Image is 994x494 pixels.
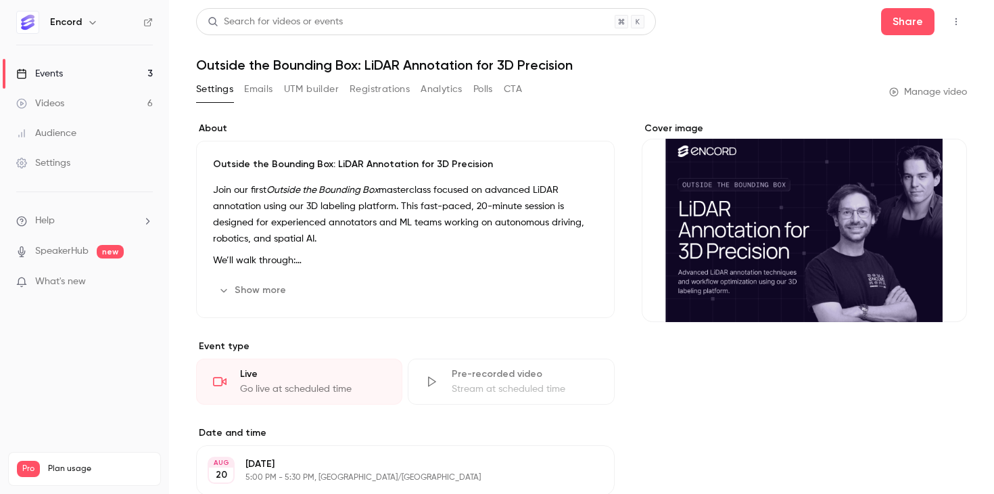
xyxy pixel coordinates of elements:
div: Audience [16,127,76,140]
a: SpeakerHub [35,244,89,259]
button: Emails [244,78,273,100]
button: Polls [473,78,493,100]
p: 5:00 PM - 5:30 PM, [GEOGRAPHIC_DATA]/[GEOGRAPHIC_DATA] [245,472,543,483]
div: Settings [16,156,70,170]
span: Pro [17,461,40,477]
label: Date and time [196,426,615,440]
div: Events [16,67,63,81]
em: Outside the Bounding Box [266,185,379,195]
button: Show more [213,279,294,301]
div: AUG [209,458,233,468]
p: 20 [216,468,227,482]
div: Go live at scheduled time [240,382,385,396]
section: Cover image [642,122,967,322]
iframe: Noticeable Trigger [137,276,153,288]
p: Outside the Bounding Box: LiDAR Annotation for 3D Precision [213,158,598,171]
span: new [97,245,124,259]
button: Analytics [421,78,463,100]
p: We’ll walk through: [213,252,598,269]
li: help-dropdown-opener [16,214,153,228]
div: Pre-recorded videoStream at scheduled time [408,359,614,405]
button: Share [881,8,934,35]
p: [DATE] [245,457,543,471]
div: LiveGo live at scheduled time [196,359,402,405]
button: CTA [504,78,522,100]
div: Stream at scheduled time [452,382,597,396]
span: What's new [35,275,86,289]
span: Help [35,214,55,228]
h1: Outside the Bounding Box: LiDAR Annotation for 3D Precision [196,57,967,73]
div: Videos [16,97,64,110]
p: Join our first masterclass focused on advanced LiDAR annotation using our 3D labeling platform. T... [213,182,598,247]
button: Settings [196,78,233,100]
img: Encord [17,12,39,33]
label: About [196,122,615,135]
span: Plan usage [48,464,152,474]
h6: Encord [50,16,82,29]
label: Cover image [642,122,967,135]
button: Registrations [350,78,410,100]
a: Manage video [889,85,967,99]
button: UTM builder [284,78,339,100]
p: Event type [196,340,615,353]
div: Search for videos or events [208,15,343,29]
div: Pre-recorded video [452,367,597,381]
div: Live [240,367,385,381]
